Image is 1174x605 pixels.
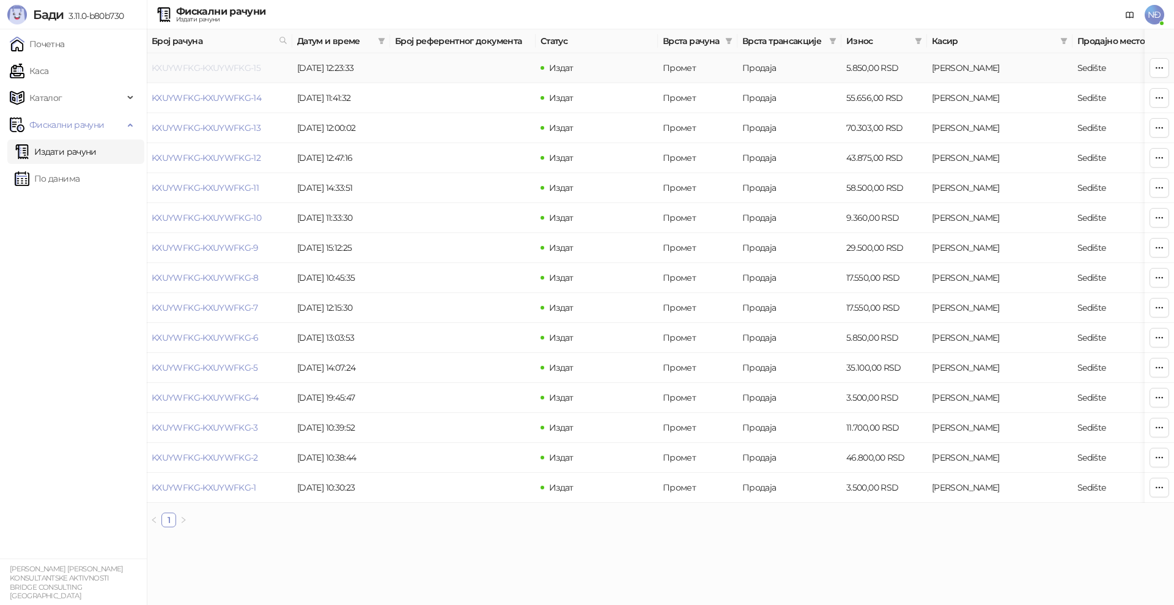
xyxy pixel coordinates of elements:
button: right [176,513,191,527]
td: KXUYWFKG-KXUYWFKG-9 [147,233,292,263]
td: [DATE] 14:33:51 [292,173,390,203]
span: Издат [549,122,574,133]
td: Промет [658,473,737,503]
span: filter [829,37,836,45]
td: Nikolina Đorđić Kapusta [927,113,1072,143]
li: Следећа страна [176,513,191,527]
a: KXUYWFKG-KXUYWFKG-2 [152,452,258,463]
th: Врста рачуна [658,29,737,53]
td: 58.500,00 RSD [841,173,927,203]
td: [DATE] 12:00:02 [292,113,390,143]
div: Фискални рачуни [176,7,265,17]
td: KXUYWFKG-KXUYWFKG-8 [147,263,292,293]
td: 11.700,00 RSD [841,413,927,443]
td: KXUYWFKG-KXUYWFKG-3 [147,413,292,443]
td: KXUYWFKG-KXUYWFKG-12 [147,143,292,173]
td: Nikolina Đorđić Kapusta [927,53,1072,83]
td: 35.100,00 RSD [841,353,927,383]
a: Каса [10,59,48,83]
span: filter [375,32,388,50]
td: Nikolina Đorđić Kapusta [927,233,1072,263]
td: Промет [658,353,737,383]
td: Промет [658,413,737,443]
a: KXUYWFKG-KXUYWFKG-15 [152,62,260,73]
td: Nikolina Đorđić Kapusta [927,173,1072,203]
td: KXUYWFKG-KXUYWFKG-11 [147,173,292,203]
span: right [180,516,187,524]
span: Издат [549,212,574,223]
a: 1 [162,513,175,527]
a: KXUYWFKG-KXUYWFKG-4 [152,392,259,403]
td: [DATE] 12:47:16 [292,143,390,173]
span: Издат [549,302,574,313]
a: Почетна [10,32,65,56]
td: Продаја [737,53,841,83]
td: Промет [658,203,737,233]
td: Продаја [737,353,841,383]
span: Касир [932,34,1055,48]
span: Издат [549,62,574,73]
td: Продаја [737,113,841,143]
th: Статус [536,29,658,53]
a: KXUYWFKG-KXUYWFKG-9 [152,242,259,253]
td: Nikolina Đorđić Kapusta [927,413,1072,443]
td: Продаја [737,473,841,503]
span: filter [1060,37,1068,45]
td: KXUYWFKG-KXUYWFKG-15 [147,53,292,83]
span: Износ [846,34,910,48]
td: 9.360,00 RSD [841,203,927,233]
a: KXUYWFKG-KXUYWFKG-1 [152,482,256,493]
td: [DATE] 11:33:30 [292,203,390,233]
td: [DATE] 12:23:33 [292,53,390,83]
td: [DATE] 15:12:25 [292,233,390,263]
span: Издат [549,272,574,283]
a: KXUYWFKG-KXUYWFKG-8 [152,272,259,283]
td: Nikolina Đorđić Kapusta [927,83,1072,113]
small: [PERSON_NAME] [PERSON_NAME] KONSULTANTSKE AKTIVNOSTI BRIDGE CONSULTING [GEOGRAPHIC_DATA] [10,565,124,600]
td: [DATE] 10:30:23 [292,473,390,503]
span: Издат [549,242,574,253]
span: Издат [549,332,574,343]
td: Промет [658,293,737,323]
span: filter [915,37,922,45]
span: Каталог [29,86,62,110]
a: KXUYWFKG-KXUYWFKG-11 [152,182,259,193]
th: Број референтног документа [390,29,536,53]
td: [DATE] 12:15:30 [292,293,390,323]
li: Претходна страна [147,513,161,527]
span: NĐ [1145,5,1164,24]
td: Nikolina Đorđić Kapusta [927,323,1072,353]
td: Промет [658,143,737,173]
td: [DATE] 13:03:53 [292,323,390,353]
span: Врста трансакције [742,34,824,48]
span: left [150,516,158,524]
td: KXUYWFKG-KXUYWFKG-6 [147,323,292,353]
td: Промет [658,323,737,353]
td: KXUYWFKG-KXUYWFKG-10 [147,203,292,233]
td: Промет [658,263,737,293]
td: KXUYWFKG-KXUYWFKG-5 [147,353,292,383]
li: 1 [161,513,176,527]
td: Продаја [737,443,841,473]
td: KXUYWFKG-KXUYWFKG-2 [147,443,292,473]
span: Издат [549,362,574,373]
span: Издат [549,392,574,403]
a: KXUYWFKG-KXUYWFKG-6 [152,332,259,343]
td: Nikolina Đorđić Kapusta [927,263,1072,293]
th: Врста трансакције [737,29,841,53]
td: 70.303,00 RSD [841,113,927,143]
a: KXUYWFKG-KXUYWFKG-12 [152,152,260,163]
td: Промет [658,233,737,263]
td: [DATE] 10:45:35 [292,263,390,293]
td: Nikolina Đorđić Kapusta [927,143,1072,173]
td: 43.875,00 RSD [841,143,927,173]
td: Продаја [737,233,841,263]
span: filter [378,37,385,45]
td: Nikolina Đorđić Kapusta [927,383,1072,413]
td: 46.800,00 RSD [841,443,927,473]
span: Издат [549,152,574,163]
td: Nikolina Đorđić Kapusta [927,203,1072,233]
a: KXUYWFKG-KXUYWFKG-14 [152,92,261,103]
td: Продаја [737,263,841,293]
span: Издат [549,482,574,493]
